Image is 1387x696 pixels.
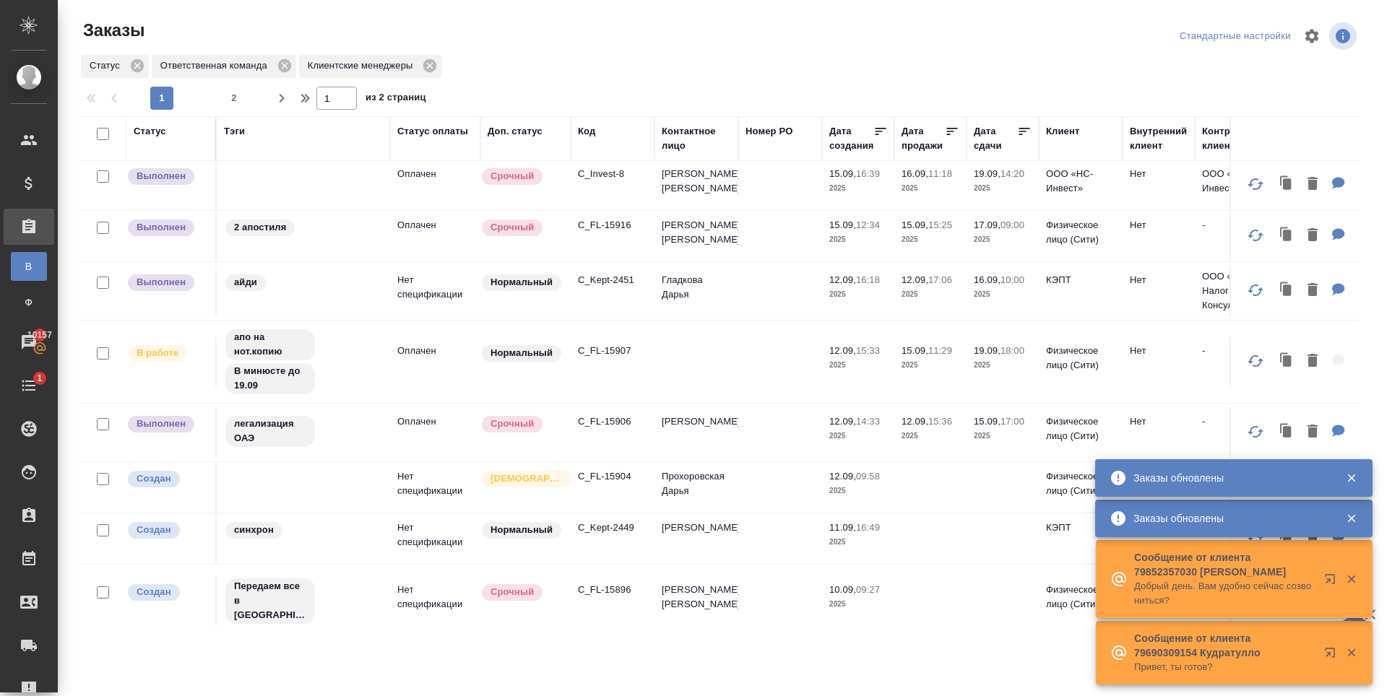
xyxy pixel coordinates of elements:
div: Выставляется автоматически для первых 3 заказов нового контактного лица. Особое внимание [480,469,563,489]
p: Физическое лицо (Сити) [1046,218,1115,247]
p: 16:39 [856,168,880,179]
p: 2025 [974,181,1032,196]
div: Выставляется автоматически, если на указанный объем услуг необходимо больше времени в стандартном... [480,583,563,602]
div: Дата продажи [902,124,945,153]
td: Нет спецификации [390,513,480,564]
p: C_Kept-2449 [578,521,647,535]
div: Выставляет ПМ после сдачи и проведения начислений. Последний этап для ПМа [126,167,208,186]
p: 19.09, [974,345,1001,356]
div: Доп. статус [488,124,543,139]
button: Удалить [1300,170,1325,199]
p: 12.09, [829,416,856,427]
div: Выставляет ПМ после принятия заказа от КМа [126,344,208,363]
p: C_FL-15896 [578,583,647,597]
button: Обновить [1238,344,1273,378]
span: 1 [28,371,51,386]
p: 15.09, [902,219,928,230]
span: В [18,259,40,274]
p: Нет [1130,218,1188,232]
p: 2025 [829,484,887,498]
div: Выставляется автоматически при создании заказа [126,583,208,602]
p: 12.09, [829,345,856,356]
p: Физическое лицо (Сити) [1046,469,1115,498]
button: Удалить [1300,221,1325,251]
td: [PERSON_NAME] [654,513,738,564]
td: Нет спецификации [390,266,480,316]
p: 11:29 [928,345,952,356]
div: апо на нот.копию, В минюсте до 19.09 [224,328,383,396]
td: Нет спецификации [390,575,480,626]
td: Оплачен [390,407,480,458]
td: Нет спецификации [390,462,480,513]
p: C_FL-15907 [578,344,647,358]
p: 09:58 [856,471,880,482]
td: Оплачен [390,160,480,210]
p: - [1202,344,1271,358]
button: Закрыть [1336,573,1366,586]
p: Срочный [491,585,534,599]
p: C_FL-15904 [578,469,647,484]
div: Контактное лицо [662,124,731,153]
div: Передаем все в сити [224,577,383,625]
p: КЭПТ [1046,521,1115,535]
p: В минюсте до 19.09 [234,364,306,393]
p: синхрон [234,523,274,537]
div: Ответственная команда [152,55,296,78]
div: 2 апостиля [224,218,383,238]
div: легализация ОАЭ [224,414,383,448]
p: 11.09, [829,522,856,533]
div: Выставляется автоматически при создании заказа [126,469,208,489]
div: Выставляет ПМ после сдачи и проведения начислений. Последний этап для ПМа [126,218,208,238]
p: Выполнен [137,169,186,183]
p: Нормальный [491,346,553,360]
p: - [1202,218,1271,232]
a: Ф [11,288,47,317]
p: 2025 [902,358,959,373]
div: Выставляется автоматически при создании заказа [126,521,208,540]
p: Выполнен [137,275,186,290]
div: Выставляет ПМ после сдачи и проведения начислений. Последний этап для ПМа [126,414,208,434]
td: [PERSON_NAME] [654,407,738,458]
p: Нормальный [491,523,553,537]
p: Физическое лицо (Сити) [1046,414,1115,443]
span: Настроить таблицу [1295,19,1329,53]
p: Создан [137,523,171,537]
p: 2025 [974,287,1032,302]
p: 2025 [829,181,887,196]
p: 2025 [974,429,1032,443]
button: Обновить [1238,218,1273,253]
p: 14:20 [1001,168,1024,179]
p: 15:33 [856,345,880,356]
p: 2 апостиля [234,220,286,235]
div: Заказы обновлены [1133,471,1324,485]
p: C_FL-15906 [578,414,647,429]
button: Обновить [1238,414,1273,449]
p: 15:36 [928,416,952,427]
p: 09:27 [856,584,880,595]
a: В [11,252,47,281]
p: 2025 [829,358,887,373]
div: айди [224,273,383,292]
p: Создан [137,585,171,599]
div: Дата создания [829,124,873,153]
p: Добрый день. Вам удобно сейчас созвониться? [1134,579,1315,608]
div: Контрагент клиента [1202,124,1271,153]
p: Нет [1130,273,1188,287]
button: Закрыть [1336,471,1366,484]
button: Открыть в новой вкладке [1315,638,1350,673]
div: Тэги [224,124,245,139]
p: Статус [90,58,125,73]
td: [PERSON_NAME] [PERSON_NAME] [654,575,738,626]
p: 12:34 [856,219,880,230]
p: 12.09, [902,274,928,285]
span: из 2 страниц [366,89,426,110]
div: Статус [81,55,149,78]
div: Клиентские менеджеры [299,55,442,78]
button: Клонировать [1273,221,1300,251]
p: Нет [1130,414,1188,429]
td: Прохоровская Дарья [654,462,738,513]
p: 12.09, [902,416,928,427]
p: КЭПТ [1046,273,1115,287]
span: 2 [222,91,246,105]
button: 2 [222,87,246,110]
